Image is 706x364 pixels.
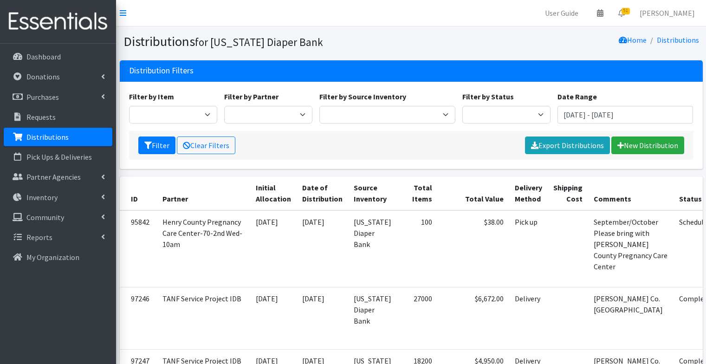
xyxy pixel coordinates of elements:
p: Requests [26,112,56,122]
th: Partner [157,176,250,210]
td: September/October Please bring with [PERSON_NAME] County Pregnancy Care Center [588,210,674,287]
th: Delivery Method [509,176,548,210]
th: Total Items [397,176,438,210]
th: Initial Allocation [250,176,297,210]
a: Inventory [4,188,112,207]
th: Comments [588,176,674,210]
label: Filter by Item [129,91,174,102]
a: 51 [611,4,632,22]
td: $38.00 [438,210,509,287]
td: [US_STATE] Diaper Bank [348,210,397,287]
td: 97246 [120,287,157,349]
p: Purchases [26,92,59,102]
img: HumanEssentials [4,6,112,37]
td: [DATE] [250,287,297,349]
td: Pick up [509,210,548,287]
span: 51 [622,8,630,14]
td: [DATE] [297,287,348,349]
td: 27000 [397,287,438,349]
input: January 1, 2011 - December 31, 2011 [557,106,693,123]
a: Distributions [4,128,112,146]
a: Partner Agencies [4,168,112,186]
label: Filter by Partner [224,91,279,102]
a: Community [4,208,112,227]
h3: Distribution Filters [129,66,194,76]
h1: Distributions [123,33,408,50]
a: Reports [4,228,112,247]
p: My Organization [26,253,79,262]
a: Dashboard [4,47,112,66]
td: Delivery [509,287,548,349]
a: Distributions [657,35,699,45]
p: Dashboard [26,52,61,61]
th: Source Inventory [348,176,397,210]
label: Filter by Source Inventory [319,91,406,102]
a: Purchases [4,88,112,106]
p: Inventory [26,193,58,202]
a: New Distribution [611,136,684,154]
label: Date Range [557,91,597,102]
td: Henry County Pregnancy Care Center-70-2nd Wed-10am [157,210,250,287]
a: [PERSON_NAME] [632,4,702,22]
p: Pick Ups & Deliveries [26,152,92,162]
p: Reports [26,233,52,242]
p: Donations [26,72,60,81]
td: [PERSON_NAME] Co. [GEOGRAPHIC_DATA] [588,287,674,349]
td: 95842 [120,210,157,287]
p: Partner Agencies [26,172,81,182]
th: Date of Distribution [297,176,348,210]
button: Filter [138,136,175,154]
a: My Organization [4,248,112,266]
a: Clear Filters [177,136,235,154]
a: Pick Ups & Deliveries [4,148,112,166]
th: Total Value [438,176,509,210]
td: [US_STATE] Diaper Bank [348,287,397,349]
td: 100 [397,210,438,287]
small: for [US_STATE] Diaper Bank [195,35,323,49]
a: Donations [4,67,112,86]
td: [DATE] [297,210,348,287]
a: Export Distributions [525,136,610,154]
a: Home [619,35,647,45]
p: Community [26,213,64,222]
a: User Guide [538,4,586,22]
th: Shipping Cost [548,176,588,210]
p: Distributions [26,132,69,142]
td: TANF Service Project IDB [157,287,250,349]
label: Filter by Status [462,91,514,102]
td: $6,672.00 [438,287,509,349]
a: Requests [4,108,112,126]
td: [DATE] [250,210,297,287]
th: ID [120,176,157,210]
